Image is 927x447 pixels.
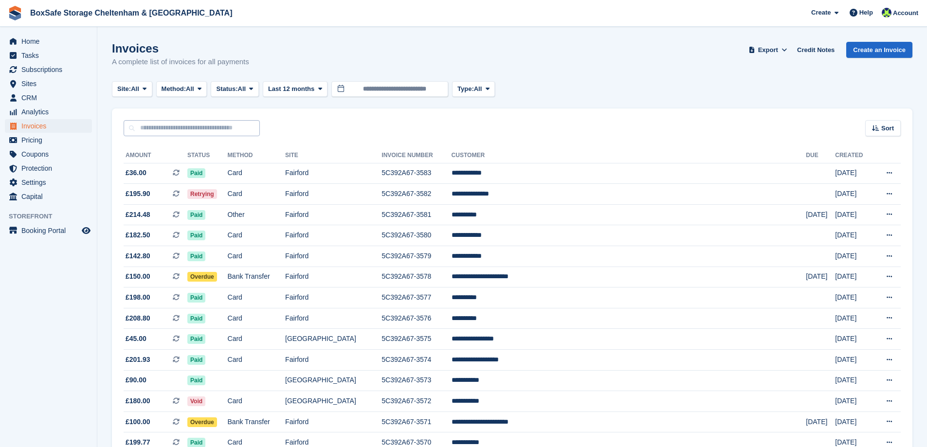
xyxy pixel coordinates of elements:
[187,189,217,199] span: Retrying
[80,225,92,236] a: Preview store
[382,329,451,350] td: 5C392A67-3575
[285,204,382,225] td: Fairford
[131,84,139,94] span: All
[382,163,451,184] td: 5C392A67-3583
[835,308,873,329] td: [DATE]
[382,411,451,432] td: 5C392A67-3571
[382,204,451,225] td: 5C392A67-3581
[263,81,327,97] button: Last 12 months
[21,63,80,76] span: Subscriptions
[187,314,205,323] span: Paid
[228,204,286,225] td: Other
[126,375,146,385] span: £90.00
[187,272,217,282] span: Overdue
[112,56,249,68] p: A complete list of invoices for all payments
[285,329,382,350] td: [GEOGRAPHIC_DATA]
[21,133,80,147] span: Pricing
[285,267,382,287] td: Fairford
[21,147,80,161] span: Coupons
[5,63,92,76] a: menu
[835,329,873,350] td: [DATE]
[793,42,838,58] a: Credit Notes
[285,308,382,329] td: Fairford
[285,287,382,308] td: Fairford
[382,148,451,163] th: Invoice Number
[382,391,451,412] td: 5C392A67-3572
[156,81,207,97] button: Method: All
[285,184,382,205] td: Fairford
[474,84,482,94] span: All
[5,133,92,147] a: menu
[835,350,873,371] td: [DATE]
[21,77,80,90] span: Sites
[859,8,873,18] span: Help
[382,308,451,329] td: 5C392A67-3576
[893,8,918,18] span: Account
[835,370,873,391] td: [DATE]
[187,231,205,240] span: Paid
[846,42,912,58] a: Create an Invoice
[452,148,806,163] th: Customer
[126,189,150,199] span: £195.90
[124,148,187,163] th: Amount
[126,334,146,344] span: £45.00
[835,225,873,246] td: [DATE]
[285,411,382,432] td: Fairford
[882,8,891,18] img: Charlie Hammond
[835,204,873,225] td: [DATE]
[5,224,92,237] a: menu
[126,251,150,261] span: £142.80
[382,184,451,205] td: 5C392A67-3582
[162,84,186,94] span: Method:
[187,334,205,344] span: Paid
[8,6,22,20] img: stora-icon-8386f47178a22dfd0bd8f6a31ec36ba5ce8667c1dd55bd0f319d3a0aa187defe.svg
[382,287,451,308] td: 5C392A67-3577
[211,81,258,97] button: Status: All
[835,148,873,163] th: Created
[228,148,286,163] th: Method
[126,292,150,303] span: £198.00
[835,287,873,308] td: [DATE]
[112,42,249,55] h1: Invoices
[382,350,451,371] td: 5C392A67-3574
[452,81,495,97] button: Type: All
[21,105,80,119] span: Analytics
[835,184,873,205] td: [DATE]
[216,84,237,94] span: Status:
[881,124,894,133] span: Sort
[806,411,835,432] td: [DATE]
[5,176,92,189] a: menu
[187,293,205,303] span: Paid
[186,84,194,94] span: All
[285,350,382,371] td: Fairford
[5,91,92,105] a: menu
[21,49,80,62] span: Tasks
[746,42,789,58] button: Export
[382,246,451,267] td: 5C392A67-3579
[811,8,831,18] span: Create
[228,225,286,246] td: Card
[21,161,80,175] span: Protection
[806,148,835,163] th: Due
[758,45,778,55] span: Export
[187,355,205,365] span: Paid
[187,396,205,406] span: Void
[268,84,314,94] span: Last 12 months
[126,355,150,365] span: £201.93
[5,105,92,119] a: menu
[112,81,152,97] button: Site: All
[238,84,246,94] span: All
[835,246,873,267] td: [DATE]
[285,148,382,163] th: Site
[228,329,286,350] td: Card
[228,287,286,308] td: Card
[21,190,80,203] span: Capital
[21,119,80,133] span: Invoices
[187,251,205,261] span: Paid
[187,417,217,427] span: Overdue
[835,391,873,412] td: [DATE]
[187,375,205,385] span: Paid
[5,161,92,175] a: menu
[228,411,286,432] td: Bank Transfer
[187,210,205,220] span: Paid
